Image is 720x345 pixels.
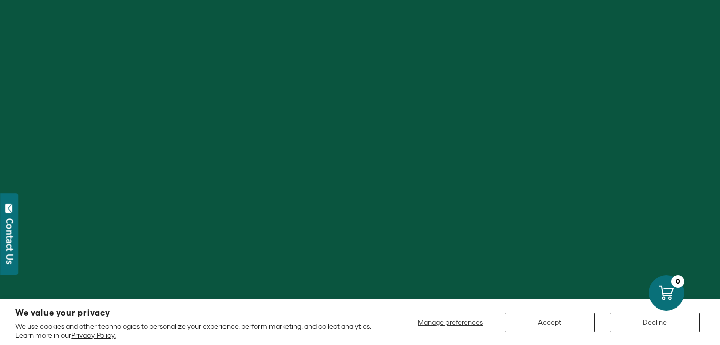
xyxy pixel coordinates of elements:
p: We use cookies and other technologies to personalize your experience, perform marketing, and coll... [15,322,377,340]
button: Decline [610,313,700,332]
button: Accept [505,313,595,332]
div: 0 [671,275,684,288]
a: Privacy Policy. [71,331,115,339]
button: Manage preferences [412,313,489,332]
h2: We value your privacy [15,309,377,317]
div: Contact Us [5,218,15,264]
span: Manage preferences [418,318,483,326]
